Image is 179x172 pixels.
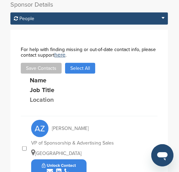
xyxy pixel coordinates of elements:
[21,63,62,74] button: Save Contacts
[31,150,81,156] span: [GEOGRAPHIC_DATA]
[42,163,76,168] span: Unlock Contact
[21,47,158,58] div: For help with finding missing or out-of-date contact info, please contact support .
[19,16,34,22] span: People
[65,63,95,74] button: Select All
[31,120,48,137] span: AZ
[151,144,173,166] iframe: Button to launch messaging window
[31,141,135,146] div: VP of Sponsorship & Advertising Sales
[30,77,106,83] div: Name
[52,126,89,131] span: [PERSON_NAME]
[54,51,65,58] a: here
[30,87,134,93] div: Job Title
[30,97,82,103] div: Location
